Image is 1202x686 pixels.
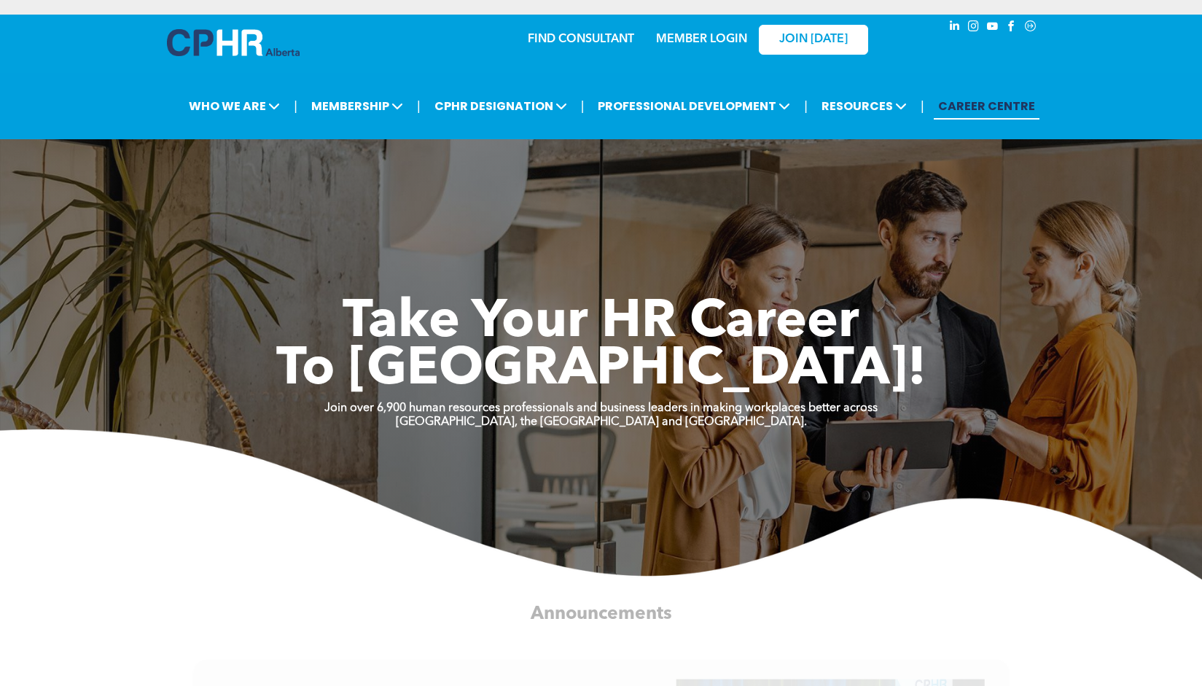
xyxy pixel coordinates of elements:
[1004,18,1020,38] a: facebook
[167,29,300,56] img: A blue and white logo for cp alberta
[934,93,1039,120] a: CAREER CENTRE
[294,91,297,121] li: |
[985,18,1001,38] a: youtube
[528,34,634,45] a: FIND CONSULTANT
[324,402,878,414] strong: Join over 6,900 human resources professionals and business leaders in making workplaces better ac...
[593,93,795,120] span: PROFESSIONAL DEVELOPMENT
[531,604,671,623] span: Announcements
[307,93,407,120] span: MEMBERSHIP
[343,297,859,349] span: Take Your HR Career
[817,93,911,120] span: RESOURCES
[921,91,924,121] li: |
[1023,18,1039,38] a: Social network
[947,18,963,38] a: linkedin
[276,344,926,397] span: To [GEOGRAPHIC_DATA]!
[656,34,747,45] a: MEMBER LOGIN
[184,93,284,120] span: WHO WE ARE
[417,91,421,121] li: |
[396,416,807,428] strong: [GEOGRAPHIC_DATA], the [GEOGRAPHIC_DATA] and [GEOGRAPHIC_DATA].
[430,93,571,120] span: CPHR DESIGNATION
[779,33,848,47] span: JOIN [DATE]
[966,18,982,38] a: instagram
[581,91,585,121] li: |
[804,91,808,121] li: |
[759,25,868,55] a: JOIN [DATE]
